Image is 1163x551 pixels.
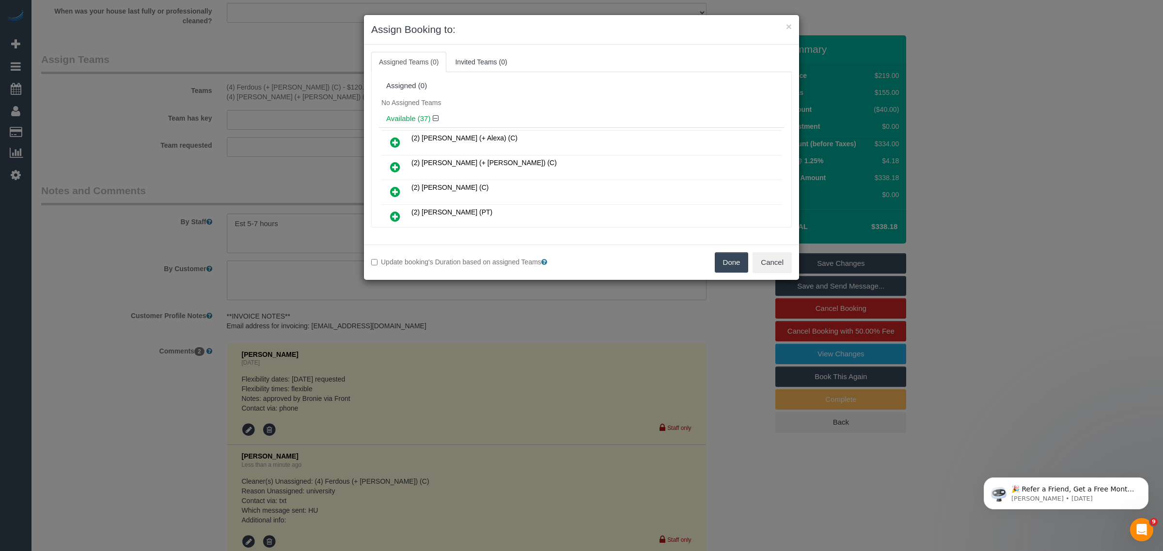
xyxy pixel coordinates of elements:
input: Update booking's Duration based on assigned Teams [371,259,377,265]
div: Assigned (0) [386,82,777,90]
span: No Assigned Teams [381,99,441,107]
iframe: Intercom notifications message [969,457,1163,525]
h3: Assign Booking to: [371,22,792,37]
span: (2) [PERSON_NAME] (+ [PERSON_NAME]) (C) [411,159,557,167]
span: 9 [1150,518,1158,526]
button: Cancel [753,252,792,273]
span: (2) [PERSON_NAME] (+ Alexa) (C) [411,134,518,142]
a: Invited Teams (0) [447,52,515,72]
label: Update booking's Duration based on assigned Teams [371,257,574,267]
a: Assigned Teams (0) [371,52,446,72]
h4: Available (37) [386,115,777,123]
span: (2) [PERSON_NAME] (PT) [411,208,492,216]
button: × [786,21,792,31]
button: Done [715,252,749,273]
span: (2) [PERSON_NAME] (C) [411,184,488,191]
iframe: Intercom live chat [1130,518,1153,541]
